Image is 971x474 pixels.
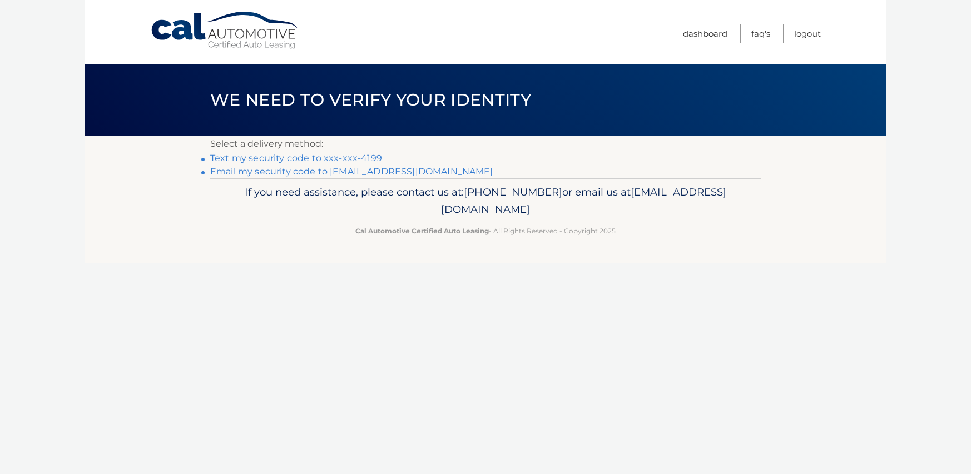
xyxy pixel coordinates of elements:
[464,186,562,198] span: [PHONE_NUMBER]
[210,89,531,110] span: We need to verify your identity
[210,153,382,163] a: Text my security code to xxx-xxx-4199
[355,227,489,235] strong: Cal Automotive Certified Auto Leasing
[210,166,493,177] a: Email my security code to [EMAIL_ADDRESS][DOMAIN_NAME]
[217,225,754,237] p: - All Rights Reserved - Copyright 2025
[683,24,727,43] a: Dashboard
[217,183,754,219] p: If you need assistance, please contact us at: or email us at
[210,136,761,152] p: Select a delivery method:
[794,24,821,43] a: Logout
[751,24,770,43] a: FAQ's
[150,11,300,51] a: Cal Automotive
